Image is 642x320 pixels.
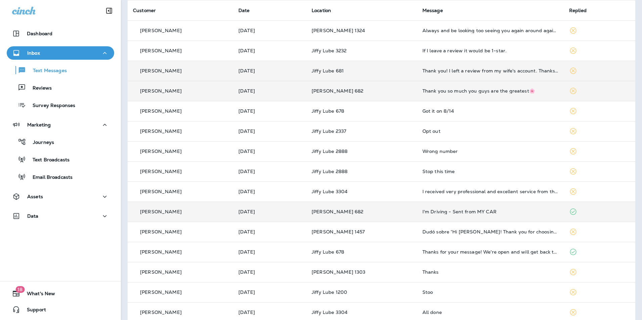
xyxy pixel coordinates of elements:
[422,189,558,194] div: I received very professional and excellent service from the mechanics and customer service thank you
[7,190,114,203] button: Assets
[140,229,182,234] p: [PERSON_NAME]
[7,152,114,166] button: Text Broadcasts
[422,269,558,275] div: Thanks
[140,149,182,154] p: [PERSON_NAME]
[140,189,182,194] p: [PERSON_NAME]
[7,170,114,184] button: Email Broadcasts
[312,48,347,54] span: Jiffy Lube 3232
[312,68,344,74] span: Jiffy Lube 681
[312,229,365,235] span: [PERSON_NAME] 1457
[26,68,67,74] p: Text Messages
[26,85,52,92] p: Reviews
[140,88,182,94] p: [PERSON_NAME]
[238,189,301,194] p: Sep 19, 2025 08:30 AM
[422,169,558,174] div: Stop this time
[312,28,365,34] span: [PERSON_NAME] 1324
[140,289,182,295] p: [PERSON_NAME]
[312,249,344,255] span: Jiffy Lube 678
[422,229,558,234] div: Dudó sobre “Hi Maria! Thank you for choosing Jiffy Lube. Could you take 30 seconds to leave us a ...
[238,68,301,73] p: Sep 22, 2025 08:38 AM
[238,209,301,214] p: Sep 19, 2025 08:18 AM
[133,7,156,13] span: Customer
[422,209,558,214] div: I'm Driving - Sent from MY CAR
[238,289,301,295] p: Sep 16, 2025 08:45 AM
[422,310,558,315] div: All done
[140,128,182,134] p: [PERSON_NAME]
[140,68,182,73] p: [PERSON_NAME]
[7,303,114,316] button: Support
[422,108,558,114] div: Got it on 8/14
[422,249,558,255] div: Thanks for your message! We're open and will get back to you shortly. If it's urgent, please call...
[7,81,114,95] button: Reviews
[26,103,75,109] p: Survey Responses
[422,68,558,73] div: Thank you! I left a review from my wife's account. Thanks for all the help!
[238,28,301,33] p: Sep 22, 2025 12:56 PM
[569,7,587,13] span: Replied
[238,310,301,315] p: Sep 16, 2025 08:33 AM
[312,209,363,215] span: [PERSON_NAME] 682
[238,7,250,13] span: Date
[238,269,301,275] p: Sep 16, 2025 08:45 AM
[7,287,114,300] button: 18What's New
[238,48,301,53] p: Sep 22, 2025 09:29 AM
[312,88,363,94] span: [PERSON_NAME] 682
[7,209,114,223] button: Data
[7,27,114,40] button: Dashboard
[140,169,182,174] p: [PERSON_NAME]
[238,88,301,94] p: Sep 21, 2025 06:24 PM
[26,140,54,146] p: Journeys
[238,249,301,255] p: Sep 17, 2025 08:20 AM
[140,269,182,275] p: [PERSON_NAME]
[312,108,344,114] span: Jiffy Lube 678
[140,249,182,255] p: [PERSON_NAME]
[27,31,52,36] p: Dashboard
[238,229,301,234] p: Sep 17, 2025 09:09 AM
[312,128,346,134] span: Jiffy Lube 2337
[312,189,348,195] span: Jiffy Lube 3304
[140,108,182,114] p: [PERSON_NAME]
[422,28,558,33] div: Always and be looking too seeing you again around again john Ok
[140,48,182,53] p: [PERSON_NAME]
[27,50,40,56] p: Inbox
[312,148,348,154] span: Jiffy Lube 2888
[15,286,25,293] span: 18
[422,48,558,53] div: If I leave a review it would be 1-star.
[312,168,348,174] span: Jiffy Lube 2888
[27,213,39,219] p: Data
[422,289,558,295] div: Stoo
[7,63,114,77] button: Text Messages
[140,209,182,214] p: [PERSON_NAME]
[422,128,558,134] div: Opt out
[27,194,43,199] p: Assets
[140,28,182,33] p: [PERSON_NAME]
[422,7,443,13] span: Message
[422,88,558,94] div: Thank you so much you guys are the greatest🌸
[140,310,182,315] p: [PERSON_NAME]
[238,108,301,114] p: Sep 20, 2025 02:26 PM
[20,307,46,315] span: Support
[238,128,301,134] p: Sep 20, 2025 10:17 AM
[312,7,331,13] span: Location
[7,135,114,149] button: Journeys
[422,149,558,154] div: Wrong number
[26,157,70,163] p: Text Broadcasts
[312,309,348,315] span: Jiffy Lube 3304
[26,174,73,181] p: Email Broadcasts
[27,122,51,127] p: Marketing
[238,149,301,154] p: Sep 20, 2025 08:28 AM
[100,4,119,17] button: Collapse Sidebar
[7,46,114,60] button: Inbox
[7,98,114,112] button: Survey Responses
[312,289,347,295] span: Jiffy Lube 1200
[238,169,301,174] p: Sep 19, 2025 09:52 PM
[312,269,366,275] span: [PERSON_NAME] 1303
[20,291,55,299] span: What's New
[7,118,114,131] button: Marketing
